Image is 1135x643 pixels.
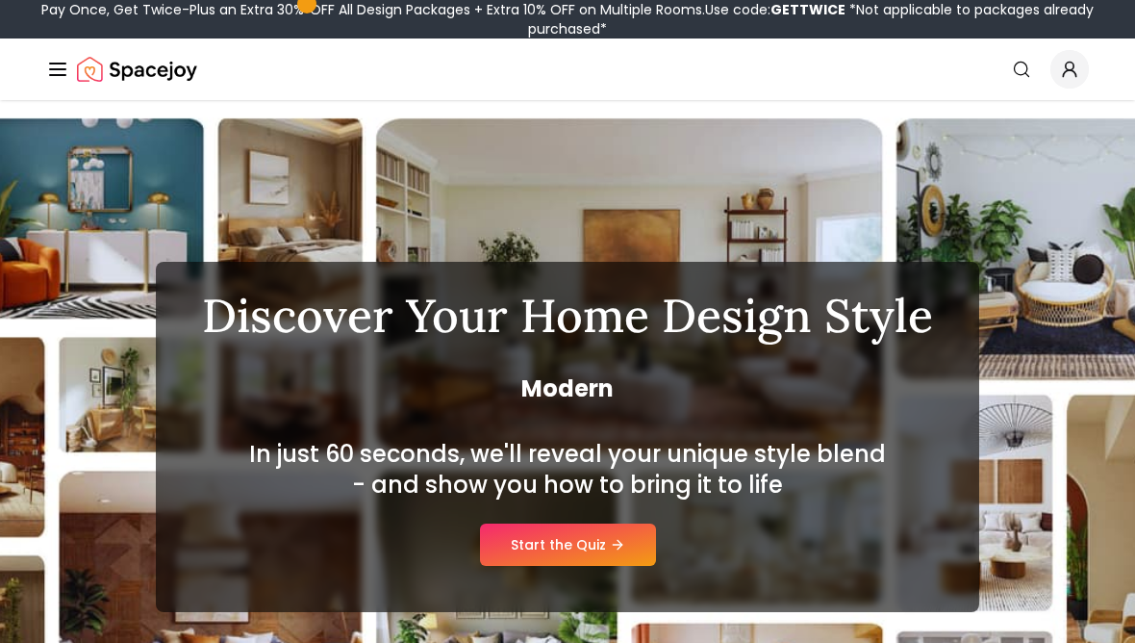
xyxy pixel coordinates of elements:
a: Spacejoy [77,50,197,89]
nav: Global [46,39,1089,100]
img: Spacejoy Logo [77,50,197,89]
a: Start the Quiz [480,524,656,566]
h2: In just 60 seconds, we'll reveal your unique style blend - and show you how to bring it to life [244,439,891,501]
h1: Discover Your Home Design Style [202,293,933,339]
span: Modern [202,373,933,404]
